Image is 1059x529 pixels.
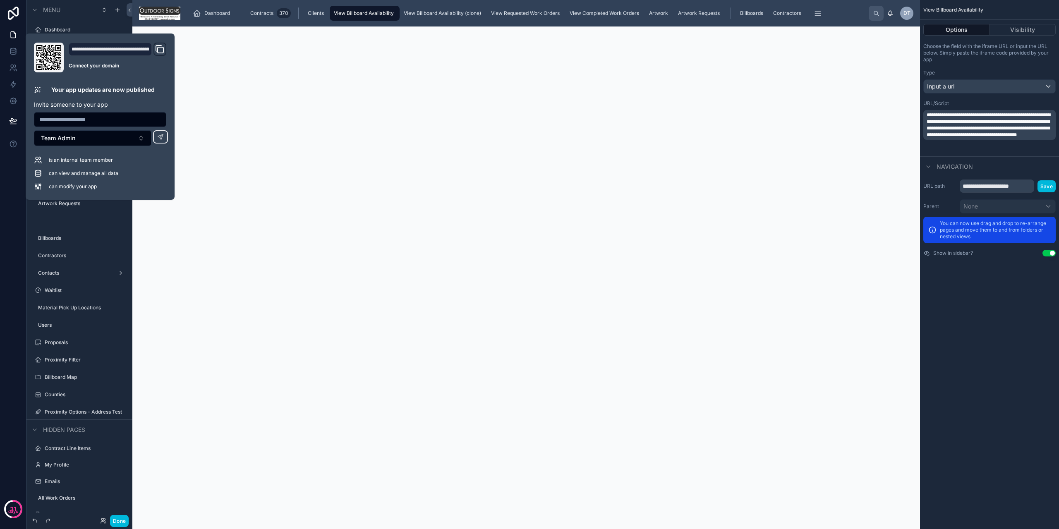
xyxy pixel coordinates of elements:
span: can modify your app [49,183,97,190]
label: My Profile [45,462,122,468]
a: View Billboard Availability [330,6,400,21]
p: Invite someone to your app [34,101,166,109]
span: Navigation [937,163,973,171]
button: Input a url [923,79,1056,93]
label: Proposals [45,339,122,346]
a: View Completed Work Orders [565,6,645,21]
a: Clients [304,6,330,21]
label: URL/Script [923,100,949,107]
label: URL path [923,183,956,189]
label: Billboard Map [45,374,122,381]
label: Billboards [38,235,122,242]
div: scrollable content [187,4,869,22]
span: is an internal team member [49,157,113,163]
label: Proximity Filter [45,357,122,363]
span: Hidden pages [43,426,85,434]
p: You can now use drag and drop to re-arrange pages and move them to and from folders or nested views [940,220,1051,240]
div: scrollable content [923,110,1056,140]
a: Contractors [769,6,807,21]
span: Menu [43,6,60,14]
label: Dashboard [45,26,122,33]
a: Artwork Requests [674,6,726,21]
span: Contracts [250,10,273,17]
span: View Billboard Availability (clone) [404,10,481,17]
span: View Billboard Availability [923,7,983,13]
span: Dashboard [204,10,230,17]
span: Artwork Requests [678,10,720,17]
label: Contacts [38,270,111,276]
a: Artwork [645,6,674,21]
div: 370 [277,8,291,18]
a: View Requested Work Orders [487,6,565,21]
span: Input a url [927,82,954,91]
label: Type [923,69,935,76]
span: Billboards [740,10,763,17]
a: Dashboard [190,6,236,21]
label: Show in sidebar? [933,250,973,256]
a: Billboards [736,6,769,21]
button: Save [1037,180,1056,192]
span: Team Admin [41,134,75,142]
span: Contractors [773,10,801,17]
button: Visibility [990,24,1056,36]
a: View Billboard Availability (clone) [400,6,487,21]
a: Contracts370 [246,6,293,21]
label: Artwork Requests [38,200,122,207]
p: Choose the field with the iframe URL or input the URL below. Simply paste the iframe code provide... [923,43,1056,63]
label: Users [38,322,122,328]
div: Domain and Custom Link [69,43,166,72]
span: None [963,202,978,211]
button: None [960,199,1056,213]
span: View Billboard Availability [334,10,394,17]
label: Proximity Options - Address Test [45,409,122,415]
span: View Completed Work Orders [570,10,639,17]
label: Parent [923,203,956,210]
img: App logo [139,7,180,20]
p: Your app updates are now published [51,86,155,94]
label: Contract Line Items [45,445,122,452]
label: All Work Orders [38,495,122,501]
span: can view and manage all data [49,170,118,177]
span: DT [903,10,910,17]
a: Connect your domain [69,62,166,69]
p: 31 [10,505,16,513]
button: Select Button [34,130,151,146]
label: Emails [45,478,122,485]
label: Designers [45,511,122,518]
label: Waitlist [45,287,122,294]
span: Clients [308,10,324,17]
label: Material Pick Up Locations [38,304,122,311]
button: Done [110,515,129,527]
span: View Requested Work Orders [491,10,560,17]
span: Artwork [649,10,668,17]
label: Counties [45,391,122,398]
label: Contractors [38,252,122,259]
button: Options [923,24,990,36]
p: days [8,508,18,515]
